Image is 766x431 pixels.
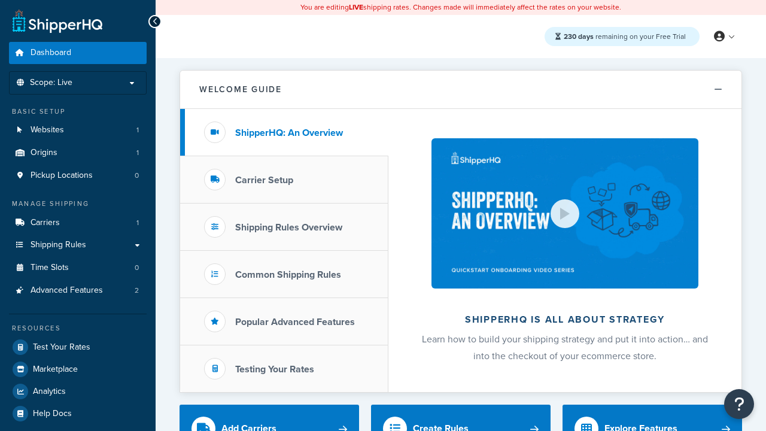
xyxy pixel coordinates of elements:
[9,336,147,358] a: Test Your Rates
[135,263,139,273] span: 0
[136,218,139,228] span: 1
[31,48,71,58] span: Dashboard
[9,119,147,141] a: Websites1
[31,148,57,158] span: Origins
[9,403,147,424] a: Help Docs
[135,286,139,296] span: 2
[31,263,69,273] span: Time Slots
[9,257,147,279] li: Time Slots
[33,387,66,397] span: Analytics
[135,171,139,181] span: 0
[9,42,147,64] a: Dashboard
[9,107,147,117] div: Basic Setup
[33,365,78,375] span: Marketplace
[136,125,139,135] span: 1
[235,317,355,327] h3: Popular Advanced Features
[9,199,147,209] div: Manage Shipping
[235,128,343,138] h3: ShipperHQ: An Overview
[9,142,147,164] a: Origins1
[235,222,342,233] h3: Shipping Rules Overview
[9,142,147,164] li: Origins
[31,125,64,135] span: Websites
[349,2,363,13] b: LIVE
[564,31,686,42] span: remaining on your Free Trial
[9,212,147,234] a: Carriers1
[9,165,147,187] li: Pickup Locations
[9,165,147,187] a: Pickup Locations0
[9,381,147,402] a: Analytics
[180,71,741,109] button: Welcome Guide
[9,257,147,279] a: Time Slots0
[420,314,710,325] h2: ShipperHQ is all about strategy
[9,234,147,256] a: Shipping Rules
[564,31,594,42] strong: 230 days
[724,389,754,419] button: Open Resource Center
[136,148,139,158] span: 1
[199,85,282,94] h2: Welcome Guide
[31,218,60,228] span: Carriers
[9,280,147,302] a: Advanced Features2
[235,175,293,186] h3: Carrier Setup
[235,269,341,280] h3: Common Shipping Rules
[31,171,93,181] span: Pickup Locations
[31,240,86,250] span: Shipping Rules
[9,119,147,141] li: Websites
[9,359,147,380] a: Marketplace
[9,280,147,302] li: Advanced Features
[33,342,90,353] span: Test Your Rates
[235,364,314,375] h3: Testing Your Rates
[422,332,708,363] span: Learn how to build your shipping strategy and put it into action… and into the checkout of your e...
[33,409,72,419] span: Help Docs
[30,78,72,88] span: Scope: Live
[431,138,698,289] img: ShipperHQ is all about strategy
[9,323,147,333] div: Resources
[9,212,147,234] li: Carriers
[31,286,103,296] span: Advanced Features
